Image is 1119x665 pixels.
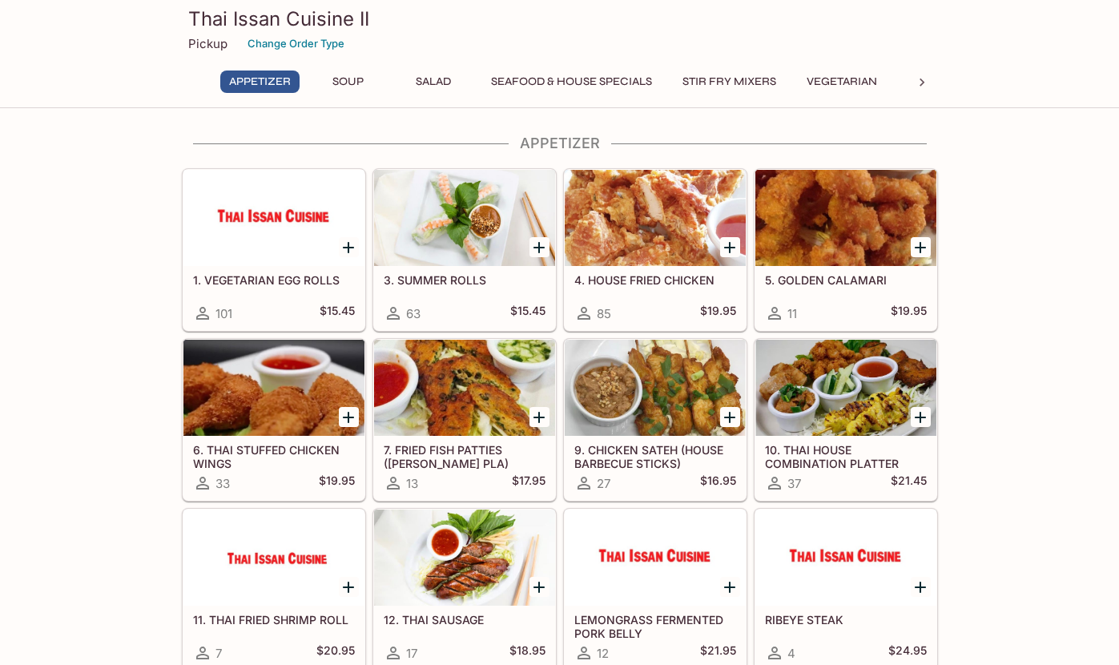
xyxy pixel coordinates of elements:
h5: $17.95 [512,474,545,493]
button: Salad [397,71,469,93]
button: Add RIBEYE STEAK [911,577,931,597]
a: 9. CHICKEN SATEH (HOUSE BARBECUE STICKS)27$16.95 [564,339,747,501]
h5: $19.95 [319,474,355,493]
a: 3. SUMMER ROLLS63$15.45 [373,169,556,331]
a: 5. GOLDEN CALAMARI11$19.95 [755,169,937,331]
div: 10. THAI HOUSE COMBINATION PLATTER [755,340,936,436]
h4: Appetizer [182,135,938,152]
button: Seafood & House Specials [482,71,661,93]
div: 4. HOUSE FRIED CHICKEN [565,170,746,266]
div: 1. VEGETARIAN EGG ROLLS [183,170,364,266]
h5: $20.95 [316,643,355,663]
h5: 7. FRIED FISH PATTIES ([PERSON_NAME] PLA) [384,443,545,470]
button: Add 12. THAI SAUSAGE [529,577,549,597]
button: Add 4. HOUSE FRIED CHICKEN [720,237,740,257]
div: 6. THAI STUFFED CHICKEN WINGS [183,340,364,436]
h5: $18.95 [509,643,545,663]
span: 4 [787,646,795,661]
h5: $15.45 [510,304,545,323]
h5: LEMONGRASS FERMENTED PORK BELLY [574,613,736,639]
button: Add 1. VEGETARIAN EGG ROLLS [339,237,359,257]
div: 11. THAI FRIED SHRIMP ROLL [183,510,364,606]
span: 63 [406,306,421,321]
p: Pickup [188,36,227,51]
div: LEMONGRASS FERMENTED PORK BELLY [565,510,746,606]
span: 17 [406,646,417,661]
span: 85 [597,306,611,321]
h5: $21.95 [700,643,736,663]
span: 37 [787,476,801,491]
button: Add 3. SUMMER ROLLS [529,237,549,257]
button: Add 9. CHICKEN SATEH (HOUSE BARBECUE STICKS) [720,407,740,427]
button: Add LEMONGRASS FERMENTED PORK BELLY [720,577,740,597]
a: 1. VEGETARIAN EGG ROLLS101$15.45 [183,169,365,331]
span: 13 [406,476,418,491]
div: RIBEYE STEAK [755,510,936,606]
span: 11 [787,306,797,321]
span: 7 [215,646,222,661]
h5: $16.95 [700,474,736,493]
button: Noodles [899,71,971,93]
div: 9. CHICKEN SATEH (HOUSE BARBECUE STICKS) [565,340,746,436]
h5: 5. GOLDEN CALAMARI [765,273,927,287]
a: 4. HOUSE FRIED CHICKEN85$19.95 [564,169,747,331]
button: Appetizer [220,71,300,93]
span: 33 [215,476,230,491]
h5: $19.95 [700,304,736,323]
div: 12. THAI SAUSAGE [374,510,555,606]
button: Add 6. THAI STUFFED CHICKEN WINGS [339,407,359,427]
button: Add 11. THAI FRIED SHRIMP ROLL [339,577,359,597]
h5: $19.95 [891,304,927,323]
h5: 9. CHICKEN SATEH (HOUSE BARBECUE STICKS) [574,443,736,470]
h3: Thai Issan Cuisine II [188,6,932,31]
div: 5. GOLDEN CALAMARI [755,170,936,266]
h5: RIBEYE STEAK [765,613,927,627]
span: 101 [215,306,232,321]
div: 7. FRIED FISH PATTIES (TOD MUN PLA) [374,340,555,436]
h5: 12. THAI SAUSAGE [384,613,545,627]
h5: 11. THAI FRIED SHRIMP ROLL [193,613,355,627]
h5: 1. VEGETARIAN EGG ROLLS [193,273,355,287]
button: Soup [312,71,384,93]
h5: 6. THAI STUFFED CHICKEN WINGS [193,443,355,470]
h5: 4. HOUSE FRIED CHICKEN [574,273,736,287]
h5: $15.45 [320,304,355,323]
button: Add 10. THAI HOUSE COMBINATION PLATTER [911,407,931,427]
h5: $24.95 [888,643,927,663]
h5: 3. SUMMER ROLLS [384,273,545,287]
span: 12 [597,646,609,661]
span: 27 [597,476,610,491]
button: Add 7. FRIED FISH PATTIES (TOD MUN PLA) [529,407,549,427]
a: 7. FRIED FISH PATTIES ([PERSON_NAME] PLA)13$17.95 [373,339,556,501]
button: Change Order Type [240,31,352,56]
a: 6. THAI STUFFED CHICKEN WINGS33$19.95 [183,339,365,501]
h5: $21.45 [891,474,927,493]
button: Stir Fry Mixers [674,71,785,93]
h5: 10. THAI HOUSE COMBINATION PLATTER [765,443,927,470]
div: 3. SUMMER ROLLS [374,170,555,266]
a: 10. THAI HOUSE COMBINATION PLATTER37$21.45 [755,339,937,501]
button: Vegetarian [798,71,886,93]
button: Add 5. GOLDEN CALAMARI [911,237,931,257]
